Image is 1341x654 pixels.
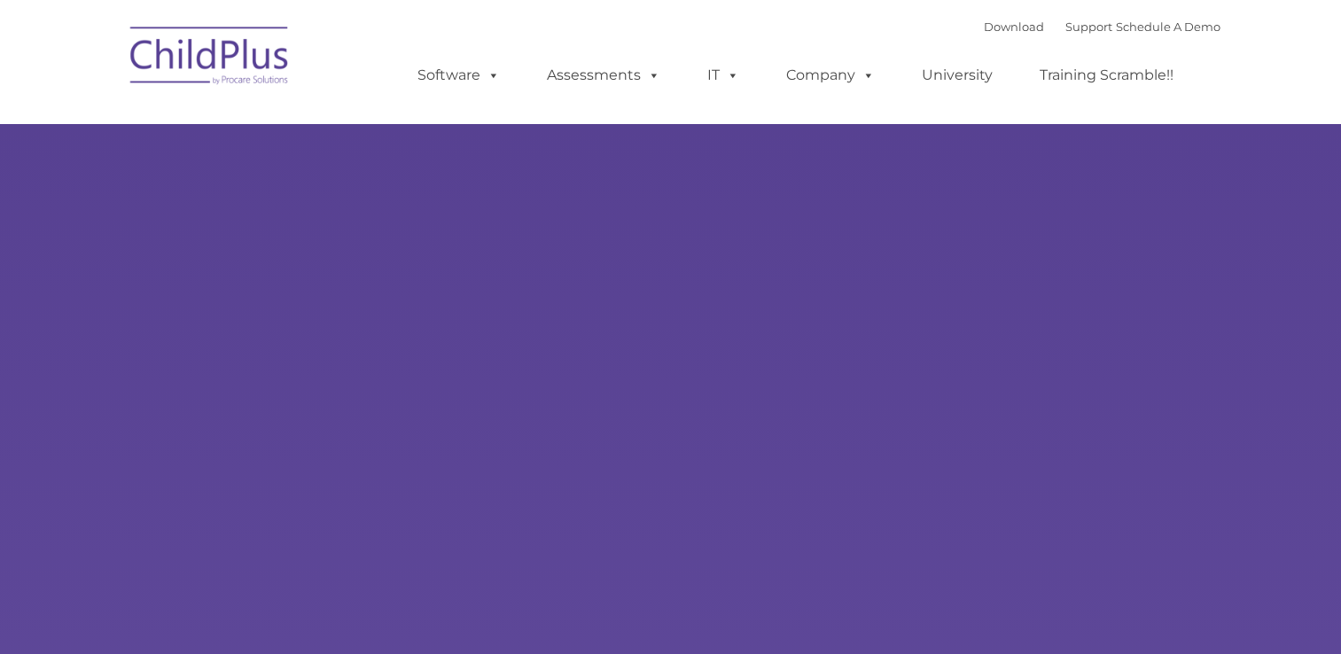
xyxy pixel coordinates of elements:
a: Support [1065,19,1112,34]
a: Assessments [529,58,678,93]
a: Software [400,58,518,93]
a: IT [690,58,757,93]
a: University [904,58,1010,93]
a: Download [984,19,1044,34]
img: ChildPlus by Procare Solutions [121,14,299,103]
font: | [984,19,1220,34]
a: Schedule A Demo [1116,19,1220,34]
a: Company [768,58,893,93]
a: Training Scramble!! [1022,58,1191,93]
